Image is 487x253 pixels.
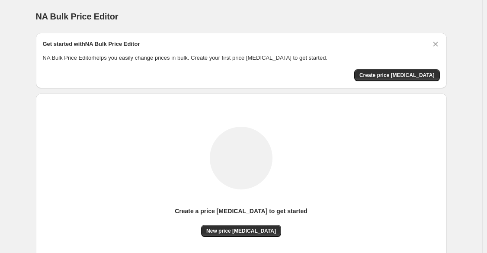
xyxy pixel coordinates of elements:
[36,12,119,21] span: NA Bulk Price Editor
[206,227,276,234] span: New price [MEDICAL_DATA]
[175,207,308,215] p: Create a price [MEDICAL_DATA] to get started
[354,69,440,81] button: Create price change job
[431,40,440,48] button: Dismiss card
[201,225,281,237] button: New price [MEDICAL_DATA]
[43,40,140,48] h2: Get started with NA Bulk Price Editor
[359,72,435,79] span: Create price [MEDICAL_DATA]
[43,54,440,62] p: NA Bulk Price Editor helps you easily change prices in bulk. Create your first price [MEDICAL_DAT...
